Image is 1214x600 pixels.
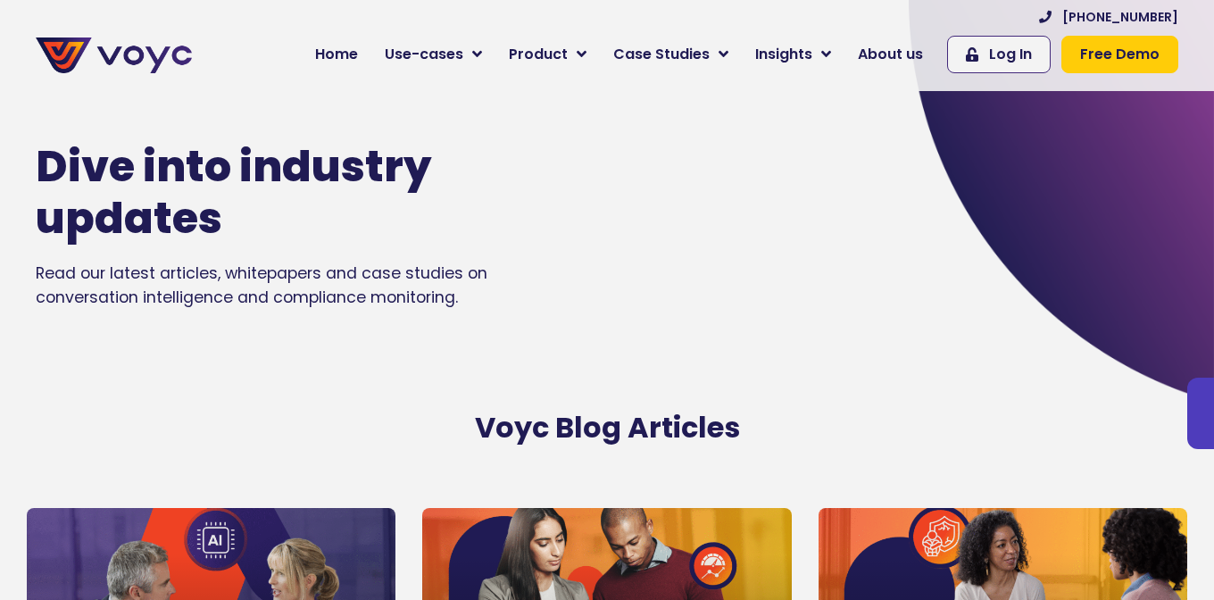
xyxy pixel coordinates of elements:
[947,36,1051,73] a: Log In
[858,44,923,65] span: About us
[1061,36,1178,73] a: Free Demo
[600,37,742,72] a: Case Studies
[315,44,358,65] span: Home
[385,44,463,65] span: Use-cases
[755,44,812,65] span: Insights
[1062,8,1178,27] span: [PHONE_NUMBER]
[989,44,1032,65] span: Log In
[844,37,936,72] a: About us
[302,37,371,72] a: Home
[36,37,192,73] img: voyc-full-logo
[613,44,710,65] span: Case Studies
[36,262,546,309] p: Read our latest articles, whitepapers and case studies on conversation intelligence and complianc...
[36,141,493,244] h1: Dive into industry updates
[1080,44,1160,65] span: Free Demo
[1039,8,1178,27] a: [PHONE_NUMBER]
[495,37,600,72] a: Product
[98,411,1116,445] h2: Voyc Blog Articles
[742,37,844,72] a: Insights
[509,44,568,65] span: Product
[371,37,495,72] a: Use-cases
